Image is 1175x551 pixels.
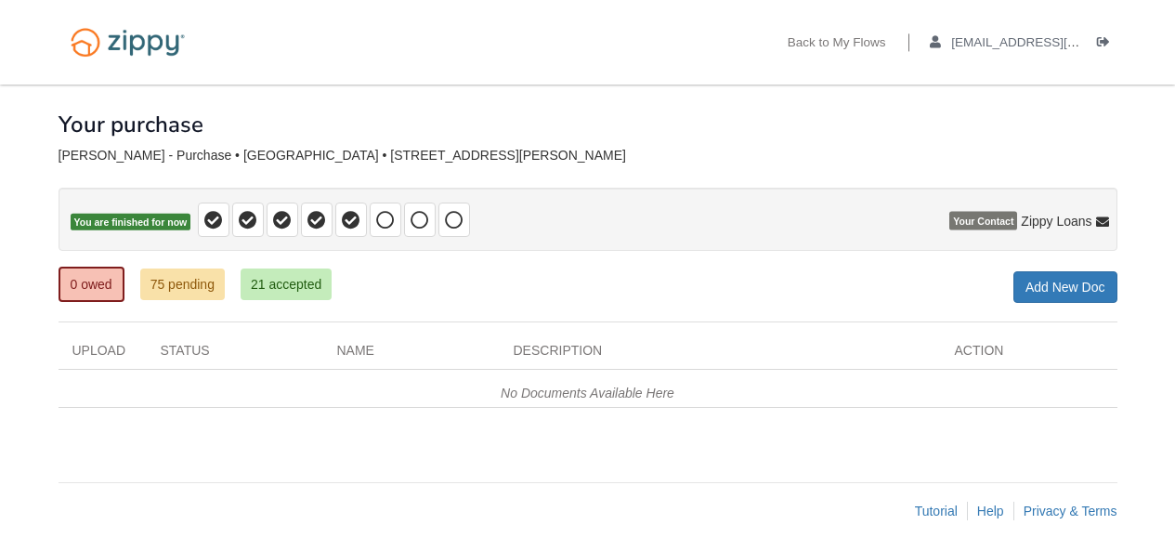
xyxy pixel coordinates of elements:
[501,386,674,400] em: No Documents Available Here
[140,269,225,300] a: 75 pending
[1097,35,1117,54] a: Log out
[147,341,323,369] div: Status
[59,341,147,369] div: Upload
[59,112,203,137] h1: Your purchase
[59,267,124,302] a: 0 owed
[1021,212,1091,230] span: Zippy Loans
[59,19,197,66] img: Logo
[71,214,191,231] span: You are finished for now
[977,504,1004,518] a: Help
[1024,504,1117,518] a: Privacy & Terms
[59,148,1117,164] div: [PERSON_NAME] - Purchase • [GEOGRAPHIC_DATA] • [STREET_ADDRESS][PERSON_NAME]
[1013,271,1117,303] a: Add New Doc
[951,35,1164,49] span: aaboley88@icloud.com
[941,341,1117,369] div: Action
[930,35,1165,54] a: edit profile
[788,35,886,54] a: Back to My Flows
[915,504,958,518] a: Tutorial
[500,341,941,369] div: Description
[323,341,500,369] div: Name
[949,212,1017,230] span: Your Contact
[241,269,332,300] a: 21 accepted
